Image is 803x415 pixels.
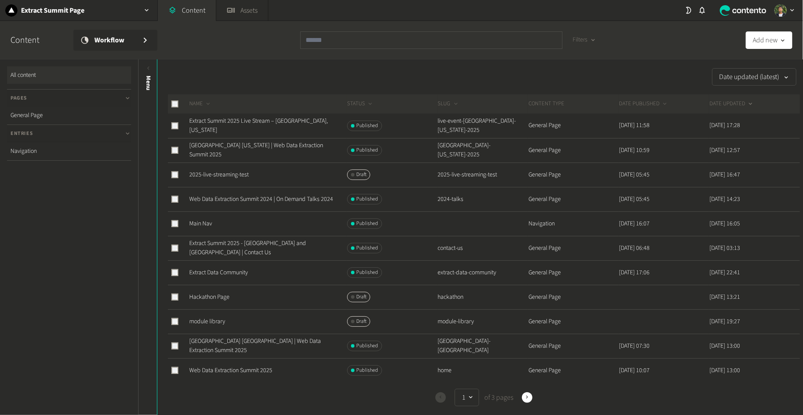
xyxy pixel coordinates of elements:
[573,35,588,45] span: Filters
[528,236,619,260] td: General Page
[189,239,306,257] a: Extract Summit 2025 - [GEOGRAPHIC_DATA] and [GEOGRAPHIC_DATA] | Contact Us
[709,317,740,326] time: [DATE] 19:27
[356,318,366,325] span: Draft
[356,171,366,179] span: Draft
[7,66,131,84] a: All content
[94,35,135,45] span: Workflow
[528,285,619,309] td: General Page
[438,187,528,211] td: 2024-talks
[619,244,650,252] time: [DATE] 06:48
[619,342,650,350] time: [DATE] 07:30
[619,100,668,108] button: DATE PUBLISHED
[528,260,619,285] td: General Page
[189,170,249,179] a: 2025-live-streaming-test
[438,260,528,285] td: extract-data-community
[709,268,740,277] time: [DATE] 22:41
[438,163,528,187] td: 2025-live-streaming-test
[189,366,272,375] a: Web Data Extraction Summit 2025
[10,94,27,102] span: Pages
[528,211,619,236] td: Navigation
[189,117,328,135] a: Extract Summit 2025 Live Stream – [GEOGRAPHIC_DATA], [US_STATE]
[189,337,321,355] a: [GEOGRAPHIC_DATA] [GEOGRAPHIC_DATA] | Web Data Extraction Summit 2025
[438,114,528,138] td: live-event-[GEOGRAPHIC_DATA]-[US_STATE]-2025
[709,195,740,204] time: [DATE] 14:23
[356,146,378,154] span: Published
[746,31,793,49] button: Add new
[528,138,619,163] td: General Page
[709,100,754,108] button: DATE UPDATED
[189,195,333,204] a: Web Data Extraction Summit 2024 | On Demand Talks 2024
[10,34,59,47] h2: Content
[189,219,212,228] a: Main Nav
[144,76,153,90] span: Menu
[709,146,740,155] time: [DATE] 12:57
[775,4,787,17] img: Arnold Alexander
[709,366,740,375] time: [DATE] 13:00
[73,30,157,51] a: Workflow
[528,358,619,383] td: General Page
[619,366,650,375] time: [DATE] 10:07
[566,31,603,49] button: Filters
[709,219,740,228] time: [DATE] 16:05
[356,367,378,374] span: Published
[356,122,378,130] span: Published
[709,293,740,301] time: [DATE] 13:21
[619,195,650,204] time: [DATE] 05:45
[619,219,650,228] time: [DATE] 16:07
[709,244,740,252] time: [DATE] 03:13
[438,236,528,260] td: contact-us
[438,358,528,383] td: home
[528,94,619,114] th: CONTENT TYPE
[709,121,740,130] time: [DATE] 17:28
[438,334,528,358] td: [GEOGRAPHIC_DATA]-[GEOGRAPHIC_DATA]
[709,170,740,179] time: [DATE] 16:47
[619,268,650,277] time: [DATE] 17:06
[528,114,619,138] td: General Page
[438,138,528,163] td: [GEOGRAPHIC_DATA]-[US_STATE]-2025
[619,121,650,130] time: [DATE] 11:58
[528,334,619,358] td: General Page
[189,268,248,277] a: Extract Data Community
[438,100,459,108] button: SLUG
[438,309,528,334] td: module-library
[712,68,796,86] button: Date updated (latest)
[455,389,479,406] button: 1
[189,141,323,159] a: [GEOGRAPHIC_DATA] [US_STATE] | Web Data Extraction Summit 2025
[356,220,378,228] span: Published
[438,285,528,309] td: hackathon
[10,130,33,138] span: Entries
[619,170,650,179] time: [DATE] 05:45
[528,309,619,334] td: General Page
[189,100,212,108] button: NAME
[356,195,378,203] span: Published
[528,163,619,187] td: General Page
[356,269,378,277] span: Published
[189,293,229,301] a: Hackathon Page
[528,187,619,211] td: General Page
[7,142,131,160] a: Navigation
[356,244,378,252] span: Published
[5,4,17,17] img: Extract Summit Page
[356,293,366,301] span: Draft
[21,5,84,16] h2: Extract Summit Page
[709,342,740,350] time: [DATE] 13:00
[7,107,131,124] a: General Page
[189,317,225,326] a: module library
[347,100,374,108] button: STATUS
[483,392,513,403] span: of 3 pages
[619,146,650,155] time: [DATE] 10:59
[356,342,378,350] span: Published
